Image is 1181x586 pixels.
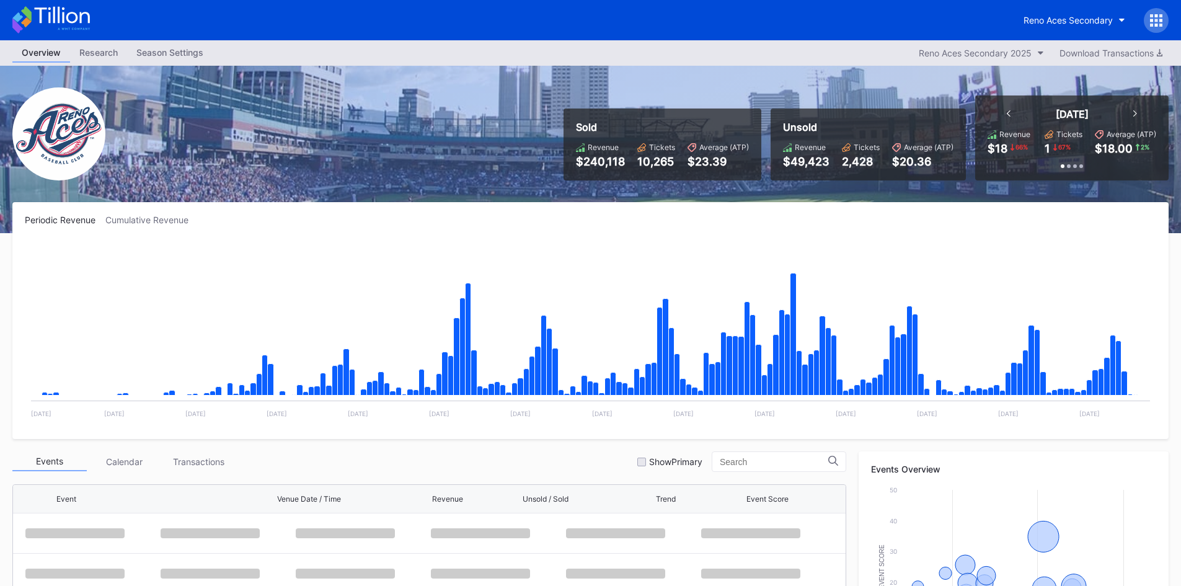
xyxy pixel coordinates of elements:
div: 67 % [1057,142,1072,152]
button: Reno Aces Secondary 2025 [913,45,1050,61]
a: Research [70,43,127,63]
text: [DATE] [998,410,1019,417]
div: Revenue [795,143,826,152]
div: Events Overview [871,464,1156,474]
div: Unsold / Sold [523,494,568,504]
div: Event Score [746,494,789,504]
text: [DATE] [754,410,775,417]
text: 50 [890,486,897,494]
button: Reno Aces Secondary [1014,9,1135,32]
div: Sold [576,121,749,133]
div: Season Settings [127,43,213,61]
text: [DATE] [267,410,287,417]
text: [DATE] [1079,410,1100,417]
div: Cumulative Revenue [105,215,198,225]
div: Download Transactions [1059,48,1162,58]
div: Event [56,494,76,504]
div: $240,118 [576,155,625,168]
div: Venue Date / Time [277,494,341,504]
a: Overview [12,43,70,63]
div: 1 [1045,142,1050,155]
text: 20 [890,579,897,586]
div: 66 % [1014,142,1029,152]
div: $23.39 [688,155,749,168]
text: [DATE] [348,410,368,417]
div: Trend [656,494,676,504]
svg: Chart title [25,241,1156,427]
div: Calendar [87,452,161,471]
div: $49,423 [783,155,829,168]
div: Revenue [999,130,1030,139]
text: [DATE] [836,410,856,417]
text: [DATE] [592,410,613,417]
div: 10,265 [637,155,675,168]
div: Revenue [588,143,619,152]
div: Reno Aces Secondary [1024,15,1113,25]
text: 40 [890,517,897,525]
div: Average (ATP) [699,143,749,152]
text: 30 [890,548,897,555]
text: [DATE] [185,410,206,417]
div: [DATE] [1056,108,1089,120]
text: [DATE] [917,410,937,417]
text: [DATE] [510,410,531,417]
div: Unsold [783,121,953,133]
div: Average (ATP) [904,143,953,152]
div: 2,428 [842,155,880,168]
text: [DATE] [104,410,125,417]
div: Show Primary [649,456,702,467]
text: [DATE] [429,410,449,417]
text: [DATE] [673,410,694,417]
a: Season Settings [127,43,213,63]
div: Average (ATP) [1107,130,1156,139]
div: $18.00 [1095,142,1133,155]
div: Events [12,452,87,471]
input: Search [720,457,828,467]
div: Tickets [854,143,880,152]
div: Transactions [161,452,236,471]
div: Tickets [649,143,675,152]
text: [DATE] [31,410,51,417]
div: Revenue [432,494,463,504]
img: RenoAces.png [12,87,105,180]
div: Tickets [1056,130,1082,139]
div: $20.36 [892,155,953,168]
div: Research [70,43,127,61]
div: $18 [988,142,1007,155]
div: Reno Aces Secondary 2025 [919,48,1032,58]
div: Periodic Revenue [25,215,105,225]
div: 2 % [1139,142,1151,152]
button: Download Transactions [1053,45,1169,61]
